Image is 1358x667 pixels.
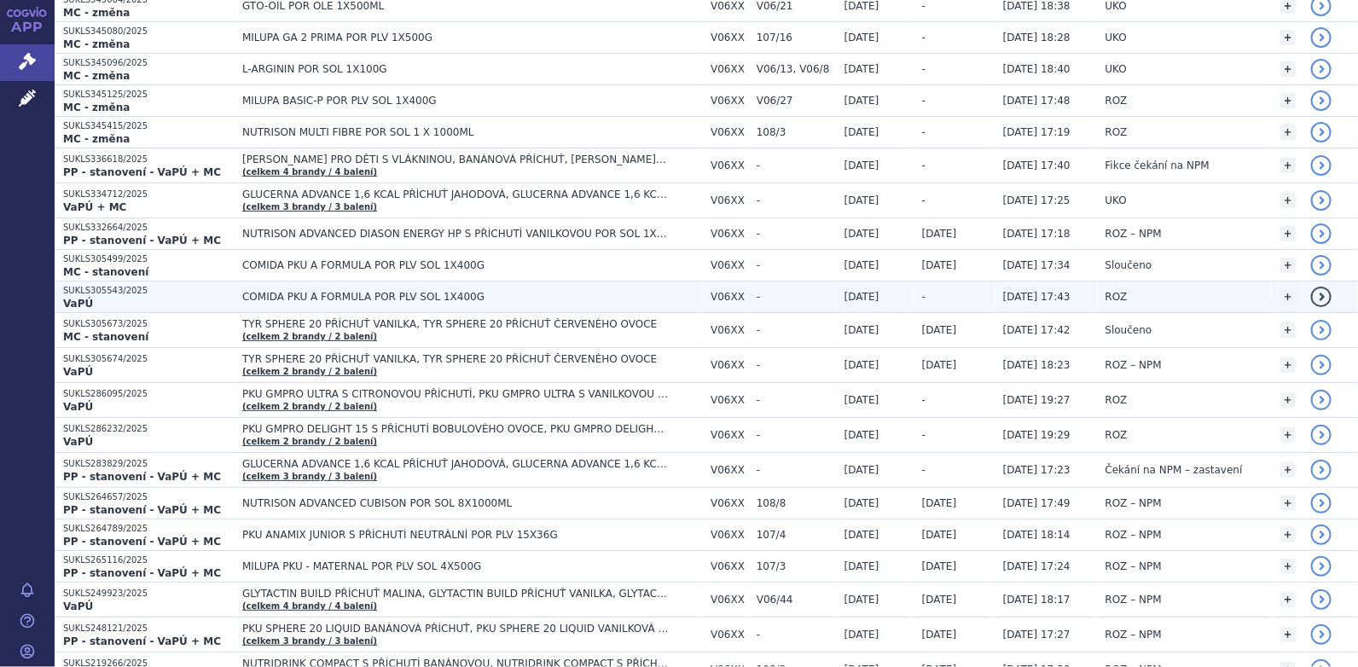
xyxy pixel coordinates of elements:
[757,594,836,606] span: V06/44
[242,154,669,165] span: [PERSON_NAME] PRO DĚTI S VLÁKNINOU, BANÁNOVÁ PŘÍCHUŤ, [PERSON_NAME] PRO DĚTI S VLÁKNINOU, JAHODOV...
[844,394,879,406] span: [DATE]
[844,429,879,441] span: [DATE]
[922,429,926,441] span: -
[242,529,669,541] span: PKU ANAMIX JUNIOR S PŘÍCHUTÍ NEUTRÁLNÍ POR PLV 15X36G
[63,567,221,579] strong: PP - stanovení - VaPÚ + MC
[922,394,926,406] span: -
[242,95,669,107] span: MILUPA BASIC-P POR PLV SOL 1X400G
[63,353,234,365] p: SUKLS305674/2025
[1280,158,1296,173] a: +
[757,126,836,138] span: 108/3
[1311,190,1332,211] a: detail
[1311,460,1332,480] a: detail
[922,126,926,138] span: -
[63,235,221,246] strong: PP - stanovení - VaPÚ + MC
[1003,95,1071,107] span: [DATE] 17:48
[1280,462,1296,478] a: +
[63,101,130,113] strong: MC - změna
[922,32,926,43] span: -
[63,536,221,548] strong: PP - stanovení - VaPÚ + MC
[711,594,748,606] span: V06XX
[242,32,669,43] span: MILUPA GA 2 PRIMA POR PLV 1X500G
[922,194,926,206] span: -
[1280,258,1296,273] a: +
[844,560,879,572] span: [DATE]
[922,228,957,240] span: [DATE]
[1311,589,1332,610] a: detail
[1003,194,1071,206] span: [DATE] 17:25
[1106,259,1152,271] span: Sloučeno
[757,159,836,171] span: -
[1106,228,1162,240] span: ROZ – NPM
[63,588,234,600] p: SUKLS249923/2025
[922,359,957,371] span: [DATE]
[922,594,957,606] span: [DATE]
[242,318,669,330] span: TYR SPHERE 20 PŘÍCHUŤ VANILKA, TYR SPHERE 20 PŘÍCHUŤ ČERVENÉHO OVOCE
[922,291,926,303] span: -
[711,159,748,171] span: V06XX
[922,259,957,271] span: [DATE]
[844,95,879,107] span: [DATE]
[63,635,221,647] strong: PP - stanovení - VaPÚ + MC
[63,26,234,38] p: SUKLS345080/2025
[1311,255,1332,275] a: detail
[63,38,130,50] strong: MC - změna
[242,601,377,611] a: (celkem 4 brandy / 4 balení)
[63,331,148,343] strong: MC - stanovení
[63,366,93,378] strong: VaPÚ
[1311,355,1332,375] a: detail
[63,133,130,145] strong: MC - změna
[1280,125,1296,140] a: +
[922,63,926,75] span: -
[844,126,879,138] span: [DATE]
[1280,30,1296,45] a: +
[1311,287,1332,307] a: detail
[711,394,748,406] span: V06XX
[922,629,957,641] span: [DATE]
[1280,527,1296,542] a: +
[844,32,879,43] span: [DATE]
[844,464,879,476] span: [DATE]
[757,359,836,371] span: -
[844,228,879,240] span: [DATE]
[1311,493,1332,513] a: detail
[1280,592,1296,607] a: +
[1311,122,1332,142] a: detail
[63,188,234,200] p: SUKLS334712/2025
[1280,392,1296,408] a: +
[1280,496,1296,511] a: +
[757,464,836,476] span: -
[1280,357,1296,373] a: +
[63,285,234,297] p: SUKLS305543/2025
[1106,429,1128,441] span: ROZ
[711,560,748,572] span: V06XX
[844,629,879,641] span: [DATE]
[711,291,748,303] span: V06XX
[711,324,748,336] span: V06XX
[63,298,93,310] strong: VaPÚ
[242,623,669,635] span: PKU SPHERE 20 LIQUID BANÁNOVÁ PŘÍCHUŤ, PKU SPHERE 20 LIQUID VANILKOVÁ PŘÍCHUŤ, PKU SPHERE 20 LIQU...
[844,159,879,171] span: [DATE]
[63,154,234,165] p: SUKLS336618/2025
[63,266,148,278] strong: MC - stanovení
[1311,155,1332,176] a: detail
[242,588,669,600] span: GLYTACTIN BUILD PŘÍCHUŤ MALINA, GLYTACTIN BUILD PŘÍCHUŤ VANILKA, GLYTACTIN BUILD PŘÍCHUŤ ČOKOLÁDA…
[757,63,836,75] span: V06/13, V06/8
[1003,497,1071,509] span: [DATE] 17:49
[242,332,377,341] a: (celkem 2 brandy / 2 balení)
[242,202,377,212] a: (celkem 3 brandy / 3 balení)
[1280,61,1296,77] a: +
[1311,556,1332,577] a: detail
[922,324,957,336] span: [DATE]
[242,259,669,271] span: COMIDA PKU A FORMULA POR PLV SOL 1X400G
[1003,228,1071,240] span: [DATE] 17:18
[757,394,836,406] span: -
[63,423,234,435] p: SUKLS286232/2025
[1003,429,1071,441] span: [DATE] 19:29
[711,629,748,641] span: V06XX
[1106,159,1210,171] span: Fikce čekání na NPM
[844,359,879,371] span: [DATE]
[63,166,221,178] strong: PP - stanovení - VaPÚ + MC
[1003,126,1071,138] span: [DATE] 17:19
[63,89,234,101] p: SUKLS345125/2025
